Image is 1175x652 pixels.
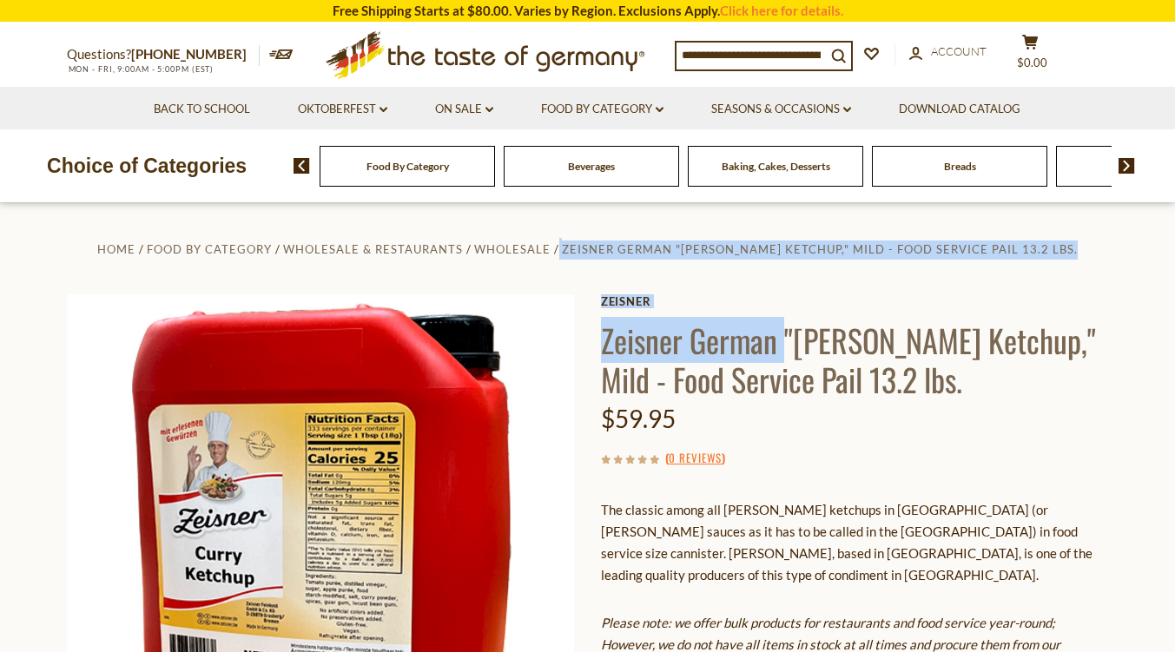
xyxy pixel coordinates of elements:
[541,100,663,119] a: Food By Category
[601,294,1109,308] a: Zeisner
[601,320,1109,398] h1: Zeisner German "[PERSON_NAME] Ketchup," Mild - Food Service Pail 13.2 lbs.
[899,100,1020,119] a: Download Catalog
[67,43,260,66] p: Questions?
[67,64,215,74] span: MON - FRI, 9:00AM - 5:00PM (EST)
[294,158,310,174] img: previous arrow
[909,43,987,62] a: Account
[722,160,830,173] a: Baking, Cakes, Desserts
[1017,56,1047,69] span: $0.00
[665,449,725,466] span: ( )
[1005,34,1057,77] button: $0.00
[601,404,676,433] span: $59.95
[669,449,722,468] a: 0 Reviews
[711,100,851,119] a: Seasons & Occasions
[366,160,449,173] a: Food By Category
[931,44,987,58] span: Account
[474,242,551,256] a: Wholesale
[97,242,135,256] a: Home
[131,46,247,62] a: [PHONE_NUMBER]
[147,242,272,256] a: Food By Category
[568,160,615,173] a: Beverages
[435,100,493,119] a: On Sale
[283,242,463,256] a: Wholesale & Restaurants
[944,160,976,173] a: Breads
[601,499,1109,586] p: The classic among all [PERSON_NAME] ketchups in [GEOGRAPHIC_DATA] (or [PERSON_NAME] sauces as it ...
[298,100,387,119] a: Oktoberfest
[154,100,250,119] a: Back to School
[1119,158,1135,174] img: next arrow
[720,3,843,18] a: Click here for details.
[562,242,1078,256] a: Zeisner German "[PERSON_NAME] Ketchup," Mild - Food Service Pail 13.2 lbs.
